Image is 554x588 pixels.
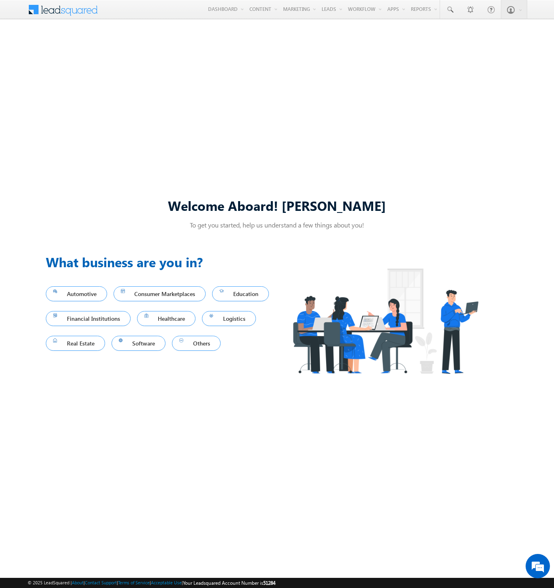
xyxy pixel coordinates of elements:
[151,580,182,585] a: Acceptable Use
[53,288,100,299] span: Automotive
[183,580,275,586] span: Your Leadsquared Account Number is
[53,338,98,349] span: Real Estate
[219,288,262,299] span: Education
[72,580,84,585] a: About
[121,288,199,299] span: Consumer Marketplaces
[46,252,277,272] h3: What business are you in?
[118,580,150,585] a: Terms of Service
[179,338,213,349] span: Others
[53,313,123,324] span: Financial Institutions
[28,579,275,587] span: © 2025 LeadSquared | | | | |
[144,313,189,324] span: Healthcare
[85,580,117,585] a: Contact Support
[277,252,494,390] img: Industry.png
[209,313,249,324] span: Logistics
[263,580,275,586] span: 51284
[46,197,508,214] div: Welcome Aboard! [PERSON_NAME]
[119,338,159,349] span: Software
[46,221,508,229] p: To get you started, help us understand a few things about you!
